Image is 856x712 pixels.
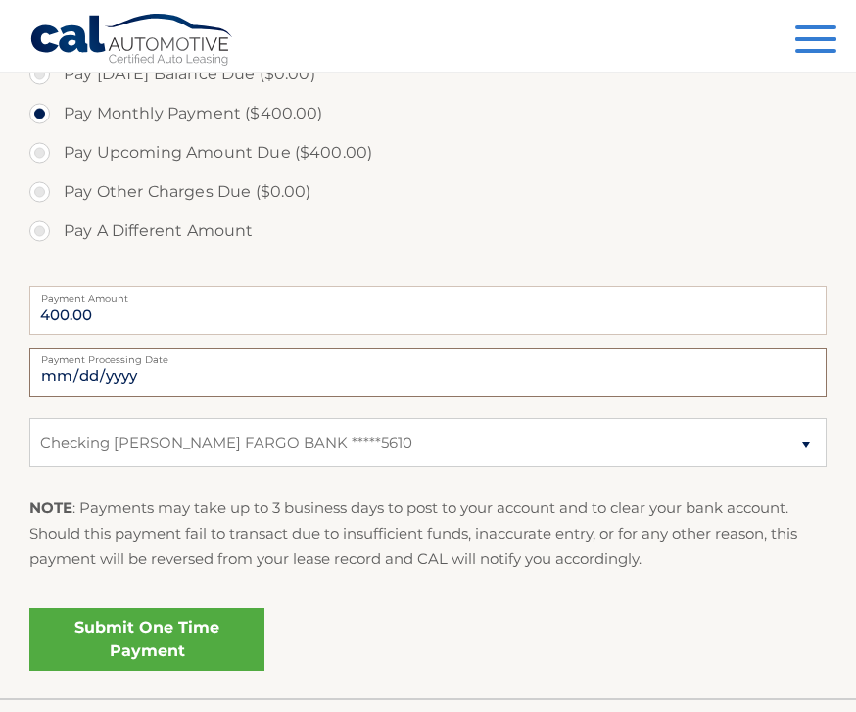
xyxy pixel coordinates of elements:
label: Pay Monthly Payment ($400.00) [29,94,827,133]
label: Pay A Different Amount [29,212,827,251]
label: Pay Other Charges Due ($0.00) [29,172,827,212]
input: Payment Date [29,348,827,397]
label: Pay [DATE] Balance Due ($0.00) [29,55,827,94]
input: Payment Amount [29,286,827,335]
label: Payment Processing Date [29,348,827,363]
button: Menu [795,25,836,58]
label: Pay Upcoming Amount Due ($400.00) [29,133,827,172]
a: Cal Automotive [29,13,235,70]
strong: NOTE [29,498,72,517]
p: : Payments may take up to 3 business days to post to your account and to clear your bank account.... [29,496,827,573]
a: Submit One Time Payment [29,608,264,671]
label: Payment Amount [29,286,827,302]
